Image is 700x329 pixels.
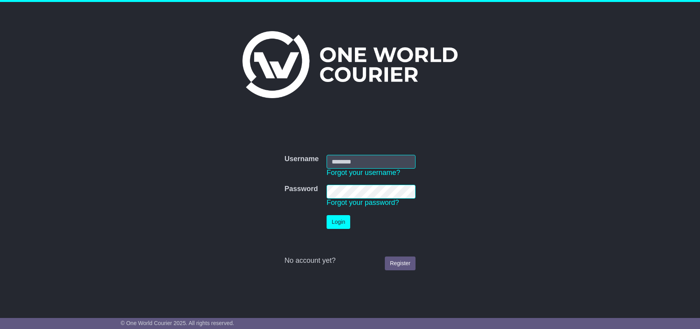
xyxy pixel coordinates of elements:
[284,185,318,193] label: Password
[284,155,319,164] label: Username
[327,215,350,229] button: Login
[385,257,416,270] a: Register
[242,31,457,98] img: One World
[327,169,400,177] a: Forgot your username?
[327,199,399,206] a: Forgot your password?
[121,320,235,326] span: © One World Courier 2025. All rights reserved.
[284,257,416,265] div: No account yet?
